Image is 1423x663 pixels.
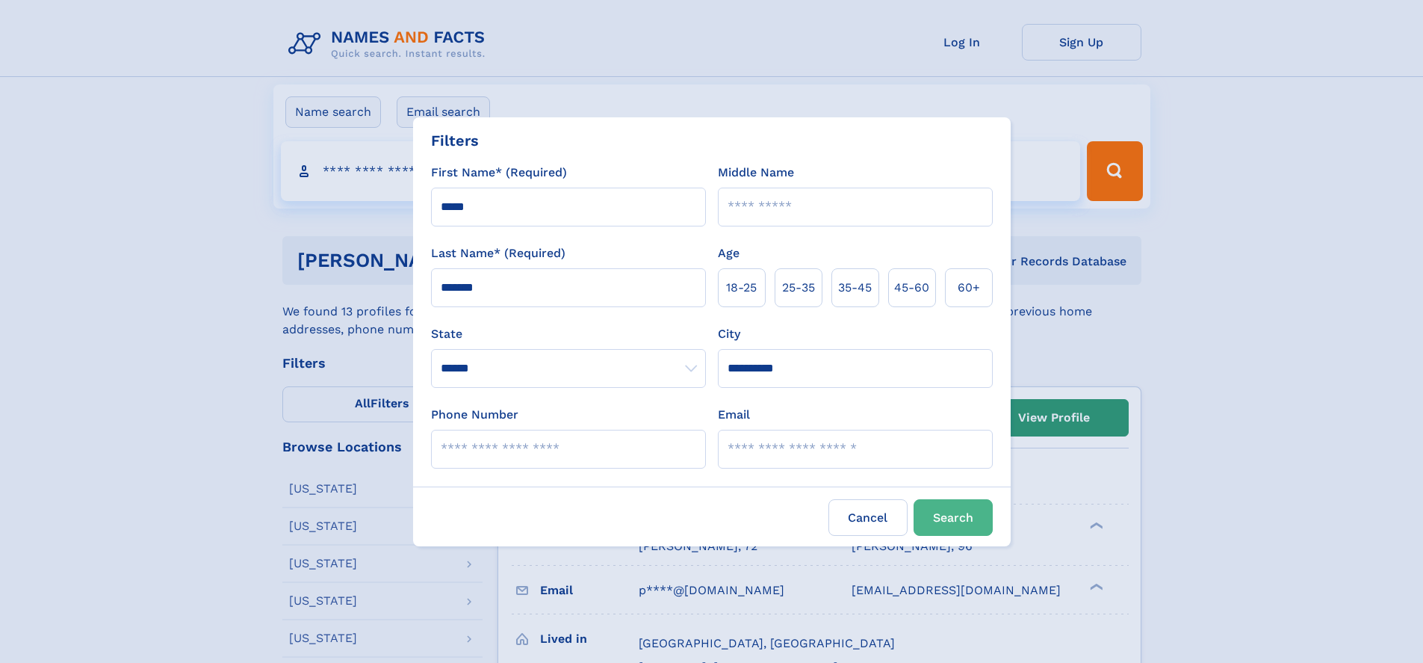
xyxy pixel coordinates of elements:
[838,279,872,297] span: 35‑45
[718,244,740,262] label: Age
[726,279,757,297] span: 18‑25
[958,279,980,297] span: 60+
[431,406,518,424] label: Phone Number
[431,164,567,182] label: First Name* (Required)
[782,279,815,297] span: 25‑35
[431,325,706,343] label: State
[718,164,794,182] label: Middle Name
[914,499,993,536] button: Search
[828,499,908,536] label: Cancel
[431,244,565,262] label: Last Name* (Required)
[894,279,929,297] span: 45‑60
[718,325,740,343] label: City
[431,129,479,152] div: Filters
[718,406,750,424] label: Email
